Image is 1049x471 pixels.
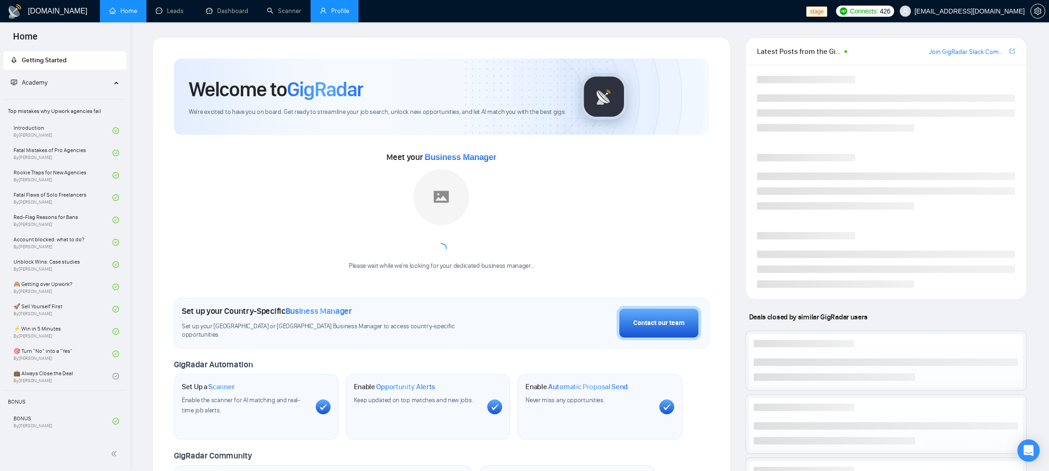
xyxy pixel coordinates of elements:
span: stage [806,7,827,17]
span: We're excited to have you on board. Get ready to streamline your job search, unlock new opportuni... [189,108,566,117]
img: placeholder.png [413,169,469,225]
div: Please wait while we're looking for your dedicated business manager... [343,262,540,271]
span: check-circle [113,261,119,268]
span: Business Manager [285,306,352,316]
a: searchScanner [267,7,301,15]
span: Connects: [850,6,878,16]
span: check-circle [113,306,119,312]
span: Set up your [GEOGRAPHIC_DATA] or [GEOGRAPHIC_DATA] Business Manager to access country-specific op... [182,322,493,340]
span: Deals closed by similar GigRadar users [745,309,871,325]
li: Getting Started [3,51,126,70]
span: GigRadar [287,77,363,102]
span: export [1009,47,1015,55]
span: check-circle [113,351,119,357]
a: Fatal Flaws of Solo FreelancersBy[PERSON_NAME] [13,187,113,208]
span: check-circle [113,373,119,379]
span: Getting Started [22,56,66,64]
a: Rookie Traps for New AgenciesBy[PERSON_NAME] [13,165,113,186]
span: setting [1031,7,1045,15]
span: check-circle [113,172,119,179]
a: 🎯 Turn “No” into a “Yes”By[PERSON_NAME] [13,344,113,364]
button: setting [1030,4,1045,19]
h1: Enable [525,382,628,391]
h1: Welcome to [189,77,363,102]
span: Latest Posts from the GigRadar Community [757,46,842,57]
span: check-circle [113,418,119,425]
span: check-circle [113,217,119,223]
a: ⚡ Win in 5 MinutesBy[PERSON_NAME] [13,321,113,342]
span: check-circle [113,239,119,245]
h1: Enable [354,382,436,391]
span: Enable the scanner for AI matching and real-time job alerts. [182,396,300,414]
img: upwork-logo.png [840,7,847,15]
a: BONUSBy[PERSON_NAME] [13,411,113,431]
a: 🙈 Getting over Upwork?By[PERSON_NAME] [13,277,113,297]
span: BONUS [4,392,126,411]
span: double-left [111,449,120,458]
span: check-circle [113,150,119,156]
span: Automatic Proposal Send [548,382,628,391]
span: Home [6,30,45,49]
span: Top mistakes why Upwork agencies fail [4,102,126,120]
button: Contact our team [617,306,701,340]
span: Meet your [386,152,496,162]
a: userProfile [320,7,349,15]
span: Keep updated on top matches and new jobs. [354,396,473,404]
a: Fatal Mistakes of Pro AgenciesBy[PERSON_NAME] [13,143,113,163]
span: Opportunity Alerts [376,382,435,391]
img: logo [7,4,22,19]
a: new [13,433,113,454]
a: Join GigRadar Slack Community [929,47,1008,57]
span: Academy [22,79,47,86]
h1: Set up your Country-Specific [182,306,352,316]
h1: Set Up a [182,382,234,391]
a: setting [1030,7,1045,15]
img: gigradar-logo.png [581,73,627,120]
span: check-circle [113,194,119,201]
span: GigRadar Automation [174,359,252,370]
a: messageLeads [156,7,187,15]
a: Account blocked: what to do?By[PERSON_NAME] [13,232,113,252]
a: export [1009,47,1015,56]
a: dashboardDashboard [206,7,248,15]
a: Unblock Wins: Case studiesBy[PERSON_NAME] [13,254,113,275]
span: Academy [11,79,47,86]
span: GigRadar Community [174,451,252,461]
span: user [902,8,909,14]
span: loading [436,243,447,254]
span: Scanner [208,382,234,391]
span: check-circle [113,328,119,335]
a: homeHome [109,7,137,15]
span: Business Manager [425,153,496,162]
div: Contact our team [633,318,684,328]
span: check-circle [113,127,119,134]
li: Academy Homepage [3,96,126,454]
a: 💼 Always Close the DealBy[PERSON_NAME] [13,366,113,386]
a: Red-Flag Reasons for BansBy[PERSON_NAME] [13,210,113,230]
span: rocket [11,57,17,63]
span: 426 [880,6,890,16]
span: fund-projection-screen [11,79,17,86]
a: IntroductionBy[PERSON_NAME] [13,120,113,141]
a: 🚀 Sell Yourself FirstBy[PERSON_NAME] [13,299,113,319]
span: check-circle [113,284,119,290]
div: Open Intercom Messenger [1017,439,1040,462]
span: Never miss any opportunities. [525,396,604,404]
